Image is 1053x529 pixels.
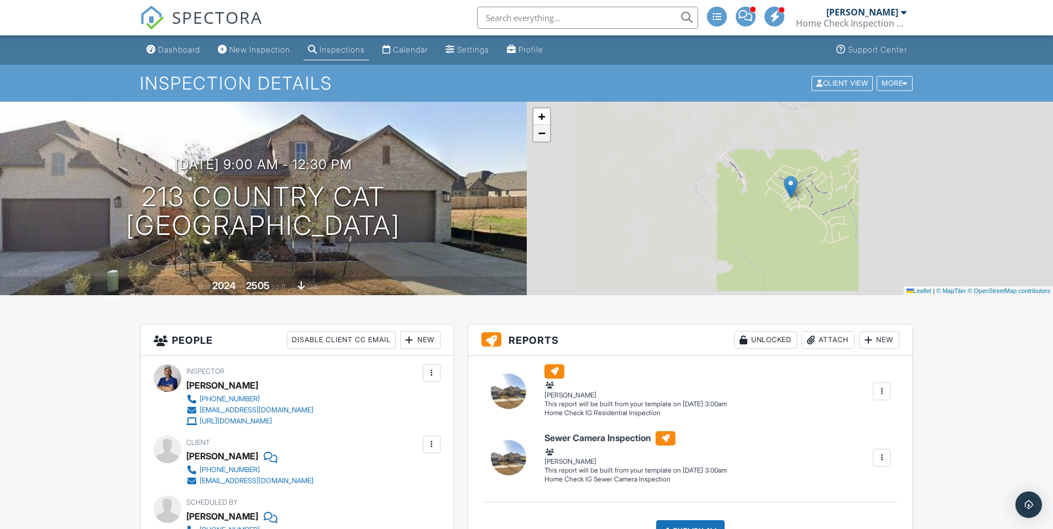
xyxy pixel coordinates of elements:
[229,45,290,54] div: New Inspection
[213,40,295,60] a: New Inspection
[172,6,263,29] span: SPECTORA
[441,40,494,60] a: Settings
[140,6,164,30] img: The Best Home Inspection Software - Spectora
[200,465,260,474] div: [PHONE_NUMBER]
[126,182,400,241] h1: 213 Country Cat [GEOGRAPHIC_DATA]
[140,15,263,38] a: SPECTORA
[502,40,548,60] a: Profile
[538,126,545,140] span: −
[400,331,441,349] div: New
[848,45,907,54] div: Support Center
[784,176,798,198] img: Marker
[307,282,319,291] span: slab
[186,394,313,405] a: [PHONE_NUMBER]
[936,287,966,294] a: © MapTiler
[186,498,238,506] span: Scheduled By
[544,446,727,466] div: [PERSON_NAME]
[287,331,396,349] div: Disable Client CC Email
[186,377,258,394] div: [PERSON_NAME]
[1015,491,1042,518] div: Open Intercom Messenger
[538,109,545,123] span: +
[319,45,365,54] div: Inspections
[186,416,313,427] a: [URL][DOMAIN_NAME]
[140,74,914,93] h1: Inspection Details
[140,324,454,356] h3: People
[468,324,913,356] h3: Reports
[393,45,428,54] div: Calendar
[142,40,205,60] a: Dashboard
[378,40,432,60] a: Calendar
[212,280,235,291] div: 2024
[200,395,260,404] div: [PHONE_NUMBER]
[198,282,211,291] span: Built
[518,45,543,54] div: Profile
[533,108,550,125] a: Zoom in
[457,45,489,54] div: Settings
[907,287,931,294] a: Leaflet
[832,40,911,60] a: Support Center
[811,76,873,91] div: Client View
[544,400,727,408] div: This report will be built from your template on [DATE] 3:00am
[877,76,913,91] div: More
[271,282,287,291] span: sq. ft.
[477,7,698,29] input: Search everything...
[544,466,727,475] div: This report will be built from your template on [DATE] 3:00am
[810,78,876,87] a: Client View
[533,125,550,142] a: Zoom out
[158,45,200,54] div: Dashboard
[186,464,313,475] a: [PHONE_NUMBER]
[933,287,935,294] span: |
[796,18,907,29] div: Home Check Inspection Group
[186,367,224,375] span: Inspector
[186,405,313,416] a: [EMAIL_ADDRESS][DOMAIN_NAME]
[186,448,258,464] div: [PERSON_NAME]
[303,40,369,60] a: Inspections
[544,408,727,418] div: Home Check IG Residential Inspection
[186,475,313,486] a: [EMAIL_ADDRESS][DOMAIN_NAME]
[246,280,270,291] div: 2505
[544,431,727,446] h6: Sewer Camera Inspection
[826,7,898,18] div: [PERSON_NAME]
[175,157,352,172] h3: [DATE] 9:00 am - 12:30 pm
[734,331,797,349] div: Unlocked
[801,331,855,349] div: Attach
[186,508,258,525] div: [PERSON_NAME]
[859,331,899,349] div: New
[200,476,313,485] div: [EMAIL_ADDRESS][DOMAIN_NAME]
[200,417,272,426] div: [URL][DOMAIN_NAME]
[200,406,313,415] div: [EMAIL_ADDRESS][DOMAIN_NAME]
[544,380,727,400] div: [PERSON_NAME]
[544,475,727,484] div: Home Check IG Sewer Camera Inspection
[968,287,1050,294] a: © OpenStreetMap contributors
[186,438,210,447] span: Client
